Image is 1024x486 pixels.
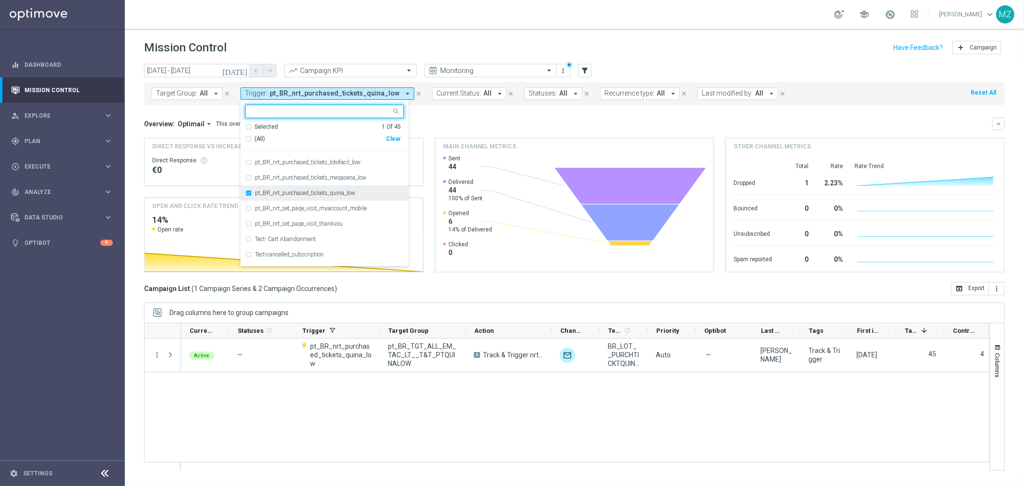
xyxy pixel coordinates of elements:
[224,90,230,97] i: close
[153,351,161,359] button: more_vert
[245,216,404,231] div: pt_BR_nrt_set_page_visit_thankyou
[808,346,840,364] span: Track & Trigger
[152,164,238,176] div: €0
[157,226,183,233] span: Open rate
[11,137,104,146] div: Plan
[194,352,209,359] span: Active
[255,206,367,211] label: pt_BR_nrt_set_page_visit_myaccount_mobile
[152,87,223,100] button: Target Group: All arrow_drop_down
[767,89,776,98] i: arrow_drop_down
[604,89,654,97] span: Recurrence type:
[994,353,1001,377] span: Columns
[734,251,772,266] div: Spam reported
[11,188,113,196] button: track_changes Analyze keyboard_arrow_right
[820,225,843,241] div: 0%
[169,309,289,316] div: Row Groups
[11,239,113,247] div: lightbulb Optibot 9
[156,89,197,97] span: Target Group:
[144,120,175,128] h3: Overview:
[100,240,113,246] div: 9
[266,67,273,74] i: arrow_forward
[448,226,493,233] span: 14% of Delivered
[152,202,238,210] h4: OPEN AND CLICK RATE TREND
[245,262,404,278] div: Test-deposit_success
[190,327,213,334] span: Current Status
[428,66,438,75] i: preview
[734,200,772,215] div: Bounced
[104,213,113,222] i: keyboard_arrow_right
[144,284,337,293] h3: Campaign List
[11,230,113,255] div: Optibot
[996,5,1014,24] div: MZ
[702,89,753,97] span: Last modified by:
[221,64,250,78] button: [DATE]
[656,351,671,359] span: Auto
[11,163,113,170] button: play_circle_outline Execute keyboard_arrow_right
[507,90,514,97] i: close
[255,252,324,257] label: Test-cancelled_subscription
[993,285,1000,292] i: more_vert
[255,175,366,181] label: pt_BR_nrt_purchased_tickets_megasena_low
[388,342,458,368] span: pt_BR_TGT_ALL_EM_TAC_LT__T&T_PTQUINALOW
[192,284,194,293] span: (
[11,77,113,103] div: Mission Control
[189,351,214,360] colored-tag: Active
[560,327,583,334] span: Channel
[424,64,557,77] ng-select: Monitoring
[608,342,639,368] span: BR_LOT__PURCHTICKTQUINALOW2__ALL_EMA_T&T_LT
[951,284,1005,292] multiple-options-button: Export to CSV
[255,190,355,196] label: pt_BR_nrt_purchased_tickets_quina_low
[474,327,494,334] span: Action
[11,214,113,221] button: Data Studio keyboard_arrow_right
[382,123,401,131] div: 1 Of 45
[104,187,113,196] i: keyboard_arrow_right
[820,251,843,266] div: 0%
[578,64,591,77] button: filter_alt
[245,231,404,247] div: Test- Cart Abandonment
[761,327,784,334] span: Last Modified By
[779,90,786,97] i: close
[264,325,273,336] span: Calculate column
[265,327,273,334] i: refresh
[11,52,113,77] div: Dashboard
[820,200,843,215] div: 0%
[734,225,772,241] div: Unsubscribed
[506,88,515,99] button: close
[992,118,1005,130] button: keyboard_arrow_down
[302,327,325,334] span: Trigger
[778,88,787,99] button: close
[448,178,483,186] span: Delivered
[560,67,567,74] i: more_vert
[24,189,104,195] span: Analyze
[559,65,568,76] button: more_vert
[245,185,404,201] div: pt_BR_nrt_purchased_tickets_quina_low
[11,188,20,196] i: track_changes
[809,327,823,334] span: Tags
[448,248,468,257] span: 0
[448,155,460,162] span: Sent
[559,89,567,97] span: All
[755,89,763,97] span: All
[270,89,399,97] span: pt_BR_nrt_purchased_tickets_quina_low
[144,41,227,55] h1: Mission Control
[11,111,20,120] i: person_search
[241,105,409,267] ng-select: pt_BR_nrt_purchased_tickets_quina_low
[253,67,260,74] i: arrow_back
[10,469,18,478] i: settings
[255,221,343,227] label: pt_BR_nrt_set_page_visit_thankyou
[222,66,248,75] i: [DATE]
[820,162,843,170] div: Rate
[580,66,589,75] i: filter_alt
[734,142,811,151] h4: Other channel metrics
[194,284,335,293] span: 1 Campaign Series & 2 Campaign Occurrences
[415,90,422,97] i: close
[448,217,493,226] span: 6
[443,142,517,151] h4: Main channel metrics
[495,89,504,98] i: arrow_drop_down
[254,135,265,143] span: (All)
[11,112,113,120] button: person_search Explore keyboard_arrow_right
[200,89,208,97] span: All
[783,200,808,215] div: 0
[856,351,877,359] div: 09 Sep 2025, Tuesday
